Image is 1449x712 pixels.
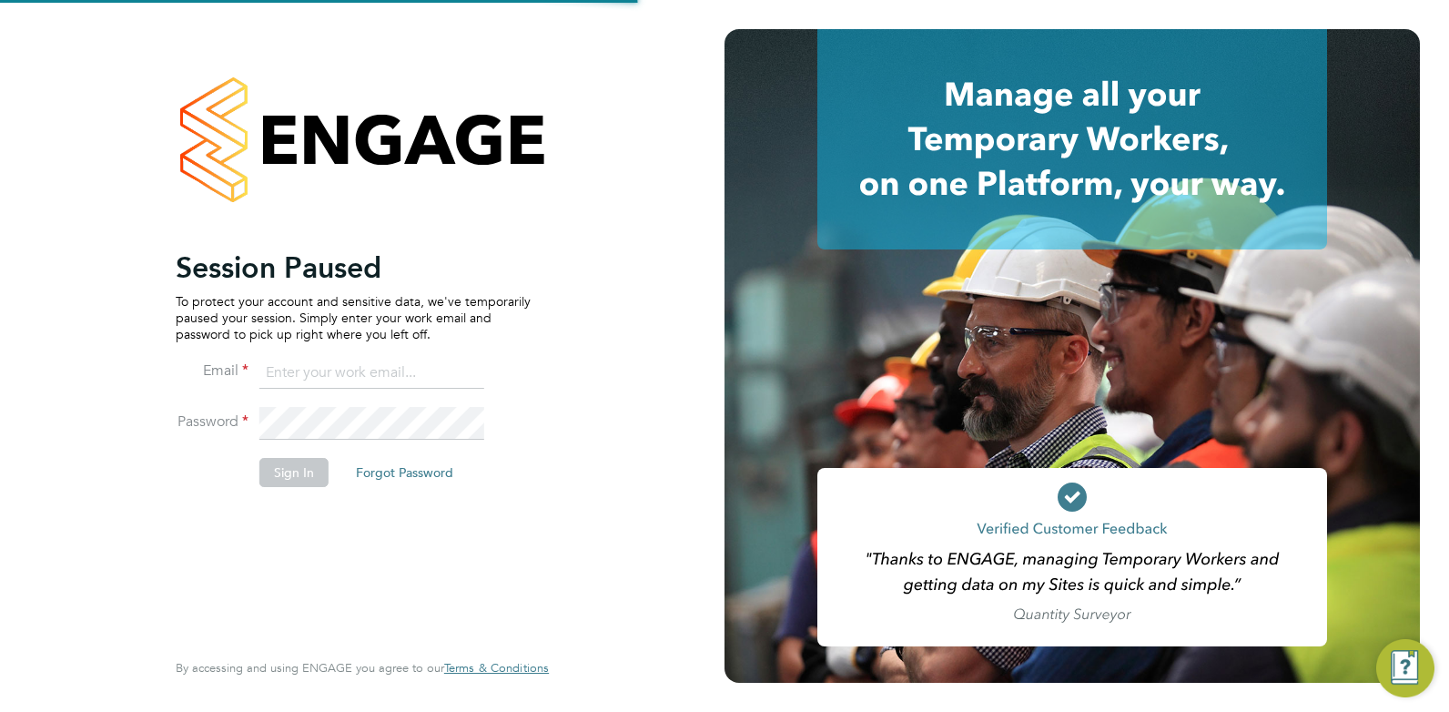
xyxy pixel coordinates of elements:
button: Sign In [259,458,329,487]
label: Email [176,361,248,381]
input: Enter your work email... [259,357,484,390]
span: By accessing and using ENGAGE you agree to our [176,660,549,676]
a: Terms & Conditions [444,661,549,676]
p: To protect your account and sensitive data, we've temporarily paused your session. Simply enter y... [176,293,531,343]
span: Terms & Conditions [444,660,549,676]
h2: Session Paused [176,249,531,286]
label: Password [176,412,248,432]
button: Forgot Password [341,458,468,487]
button: Engage Resource Center [1376,639,1434,697]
